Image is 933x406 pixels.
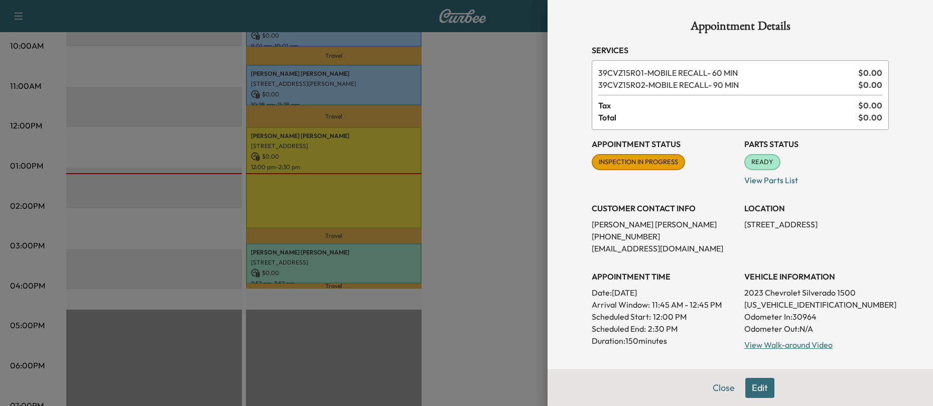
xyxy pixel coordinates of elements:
p: [US_VEHICLE_IDENTIFICATION_NUMBER] [744,299,889,311]
span: MOBILE RECALL- 60 MIN [598,67,854,79]
p: [PHONE_NUMBER] [592,230,736,242]
span: Total [598,111,858,123]
h3: History [592,367,736,379]
p: Scheduled Start: [592,311,651,323]
h3: LOCATION [744,202,889,214]
h3: Parts Status [744,138,889,150]
p: Date: [DATE] [592,287,736,299]
span: MOBILE RECALL- 90 MIN [598,79,854,91]
h3: Appointment Status [592,138,736,150]
p: Odometer In: 30964 [744,311,889,323]
p: 2:30 PM [648,323,678,335]
span: $ 0.00 [858,99,882,111]
h3: CONTACT CUSTOMER [744,367,889,379]
span: $ 0.00 [858,79,882,91]
h3: Services [592,44,889,56]
a: View Walk-around Video [744,340,833,350]
span: INSPECTION IN PROGRESS [593,157,684,167]
p: Duration: 150 minutes [592,335,736,347]
p: View Parts List [744,170,889,186]
span: $ 0.00 [858,111,882,123]
h3: VEHICLE INFORMATION [744,270,889,283]
p: [PERSON_NAME] [PERSON_NAME] [592,218,736,230]
h3: CUSTOMER CONTACT INFO [592,202,736,214]
h3: APPOINTMENT TIME [592,270,736,283]
span: $ 0.00 [858,67,882,79]
h1: Appointment Details [592,20,889,36]
p: [EMAIL_ADDRESS][DOMAIN_NAME] [592,242,736,254]
button: Edit [745,378,774,398]
p: Odometer Out: N/A [744,323,889,335]
span: READY [745,157,779,167]
button: Close [706,378,741,398]
p: [STREET_ADDRESS] [744,218,889,230]
p: Arrival Window: [592,299,736,311]
p: Scheduled End: [592,323,646,335]
span: 11:45 AM - 12:45 PM [652,299,722,311]
span: Tax [598,99,858,111]
p: 12:00 PM [653,311,687,323]
p: 2023 Chevrolet Silverado 1500 [744,287,889,299]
